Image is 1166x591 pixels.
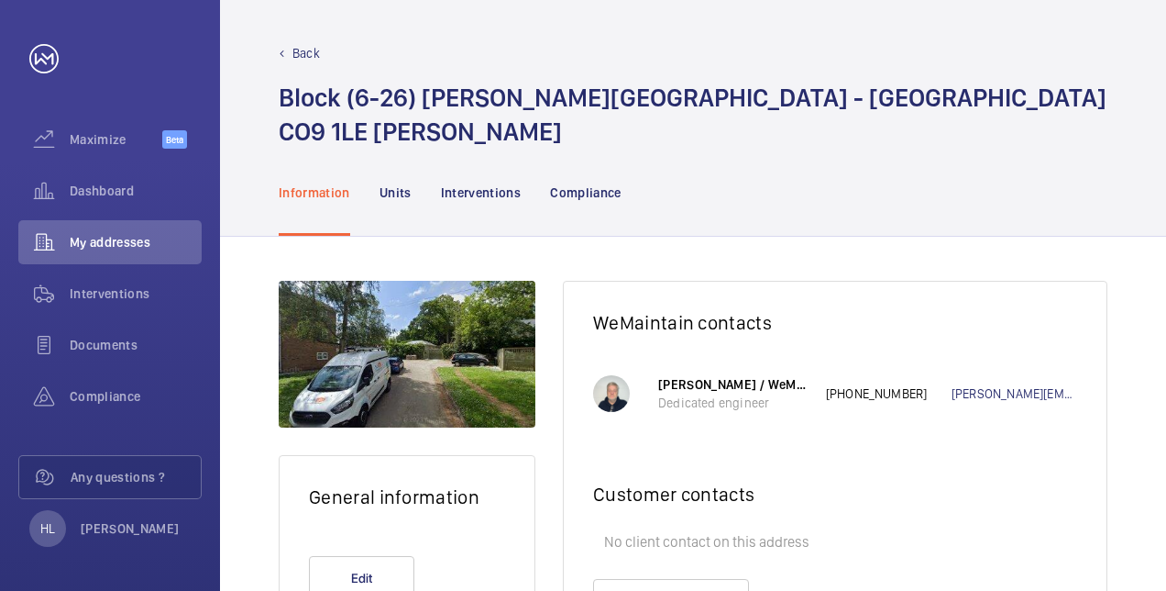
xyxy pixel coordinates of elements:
h2: General information [309,485,505,508]
p: HL [40,519,55,538]
span: My addresses [70,233,202,251]
h2: Customer contacts [593,483,1077,506]
span: Maximize [70,130,162,149]
span: Documents [70,336,202,354]
p: Back [292,44,320,62]
p: [PERSON_NAME] [81,519,180,538]
p: Interventions [441,184,522,202]
p: [PHONE_NUMBER] [826,385,951,403]
span: Dashboard [70,182,202,200]
p: No client contact on this address [593,524,1077,561]
p: [PERSON_NAME] / WeMaintain UK [658,375,808,394]
p: Compliance [550,184,621,202]
h1: Block (6-26) [PERSON_NAME][GEOGRAPHIC_DATA] - [GEOGRAPHIC_DATA] CO9 1LE [PERSON_NAME] [279,81,1106,149]
span: Interventions [70,284,202,303]
h2: WeMaintain contacts [593,311,1077,334]
span: Beta [162,130,187,149]
span: Compliance [70,387,202,406]
p: Dedicated engineer [658,394,808,412]
a: [PERSON_NAME][EMAIL_ADDRESS][DOMAIN_NAME] [951,385,1077,403]
p: Information [279,184,350,202]
p: Units [379,184,412,202]
span: Any questions ? [71,468,201,486]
